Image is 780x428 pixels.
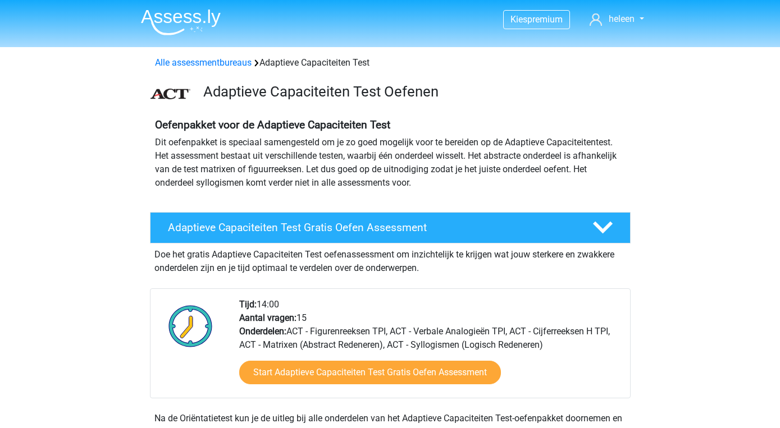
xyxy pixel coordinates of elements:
a: Kiespremium [504,12,569,27]
span: premium [527,14,563,25]
b: Onderdelen: [239,326,286,337]
a: Start Adaptieve Capaciteiten Test Gratis Oefen Assessment [239,361,501,384]
p: Dit oefenpakket is speciaal samengesteld om je zo goed mogelijk voor te bereiden op de Adaptieve ... [155,136,626,190]
img: ACT [150,89,190,99]
a: Adaptieve Capaciteiten Test Gratis Oefen Assessment [145,212,635,243]
b: Oefenpakket voor de Adaptieve Capaciteiten Test [155,118,390,131]
a: Alle assessmentbureaus [155,57,252,68]
img: Assessly [141,9,221,35]
div: 14:00 15 ACT - Figurenreeksen TPI, ACT - Verbale Analogieën TPI, ACT - Cijferreeksen H TPI, ACT -... [231,298,630,398]
h4: Adaptieve Capaciteiten Test Gratis Oefen Assessment [168,221,574,234]
img: Klok [162,298,219,354]
span: Kies [510,14,527,25]
h3: Adaptieve Capaciteiten Test Oefenen [203,83,622,100]
span: heleen [609,13,635,24]
div: Adaptieve Capaciteiten Test [150,56,630,70]
a: heleen [585,12,648,26]
div: Doe het gratis Adaptieve Capaciteiten Test oefenassessment om inzichtelijk te krijgen wat jouw st... [150,243,631,275]
b: Tijd: [239,299,257,310]
b: Aantal vragen: [239,312,297,323]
